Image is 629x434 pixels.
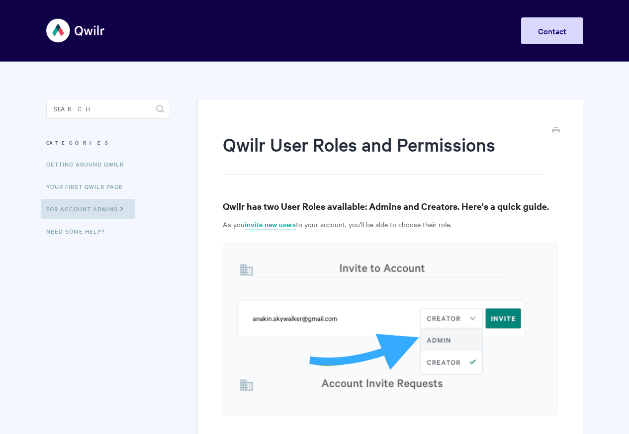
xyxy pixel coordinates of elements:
h1: Qwilr User Roles and Permissions [223,132,542,174]
img: Qwilr Help Center [46,12,105,49]
h3: Qwilr has two User Roles available: Admins and Creators. Here's a quick guide. [223,199,557,213]
a: invite new users [245,219,296,230]
a: For Account Admins [41,199,135,219]
a: Your First Qwilr Page [46,176,130,196]
a: Need Some Help? [46,221,112,241]
a: Contact [521,17,583,44]
input: Search [46,99,170,119]
a: Print this Article [552,126,560,137]
img: file-khxbvEgcBJ.png [223,243,557,416]
h3: Categories [46,134,170,152]
p: As you to your account, you'll be able to choose their role. [223,218,557,230]
a: Getting Around Qwilr [46,154,131,174]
